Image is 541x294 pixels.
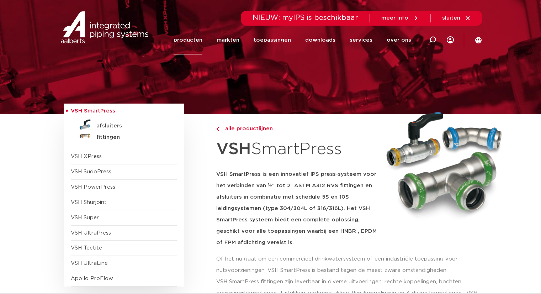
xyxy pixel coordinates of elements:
[71,245,102,251] a: VSH Tectite
[216,141,251,157] strong: VSH
[71,184,115,190] a: VSH PowerPress
[350,26,372,54] a: services
[96,134,167,141] h5: fittingen
[253,14,358,21] span: NIEUW: myIPS is beschikbaar
[71,261,108,266] a: VSH UltraLine
[216,172,377,245] strong: VSH SmartPress is een innovatief IPS press-systeem voor het verbinden van ½” tot 2″ ASTM A312 RVS...
[71,200,107,205] a: VSH Shurjoint
[71,230,111,236] a: VSH UltraPress
[254,26,291,54] a: toepassingen
[71,130,177,142] a: fittingen
[174,26,411,54] nav: Menu
[71,215,99,220] a: VSH Super
[221,126,273,131] span: alle productlijnen
[174,26,202,54] a: producten
[387,26,411,54] a: over ons
[442,15,460,21] span: sluiten
[305,26,335,54] a: downloads
[381,15,419,21] a: meer info
[71,154,102,159] a: VSH XPress
[217,26,239,54] a: markten
[71,119,177,130] a: afsluiters
[442,15,471,21] a: sluiten
[447,26,454,54] div: my IPS
[71,276,113,281] a: Apollo ProFlow
[216,125,377,133] a: alle productlijnen
[71,108,115,114] span: VSH SmartPress
[216,136,377,163] h1: SmartPress
[71,169,111,174] a: VSH SudoPress
[216,127,219,131] img: chevron-right.svg
[381,15,408,21] span: meer info
[96,123,167,129] h5: afsluiters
